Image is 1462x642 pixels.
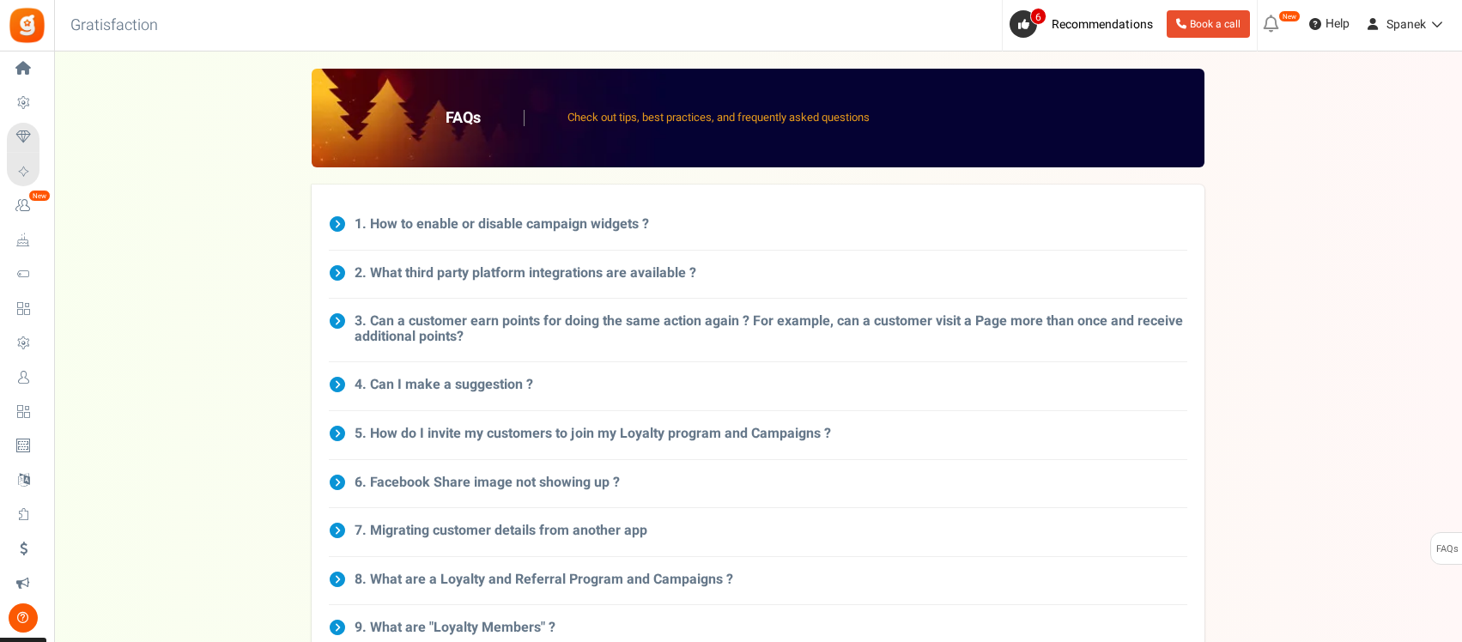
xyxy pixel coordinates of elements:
span: Help [1321,15,1350,33]
p: Check out tips, best practices, and frequently asked questions [567,110,870,126]
h3: 6. Facebook Share image not showing up ? [355,475,620,491]
em: New [28,190,51,202]
span: Recommendations [1052,15,1153,33]
a: Book a call [1167,10,1250,38]
a: New [7,191,46,221]
h3: Gratisfaction [52,9,177,43]
h3: 3. Can a customer earn points for doing the same action again ? For example, can a customer visit... [355,314,1187,344]
a: 6 Recommendations [1010,10,1160,38]
span: Spanek [1386,15,1426,33]
h3: 5. How do I invite my customers to join my Loyalty program and Campaigns ? [355,427,831,442]
h3: 4. Can I make a suggestion ? [355,378,533,393]
em: New [1278,10,1301,22]
a: Help [1302,10,1356,38]
span: FAQs [1435,533,1459,566]
h3: 8. What are a Loyalty and Referral Program and Campaigns ? [355,572,733,588]
h3: 2. What third party platform integrations are available ? [355,266,696,282]
span: 6 [1030,8,1046,25]
h3: 9. What are "Loyalty Members" ? [355,621,555,636]
h3: 1. How to enable or disable campaign widgets ? [355,217,649,233]
img: Gratisfaction [8,6,46,45]
h2: FAQs [446,110,525,127]
h3: 7. Migrating customer details from another app [355,524,647,539]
